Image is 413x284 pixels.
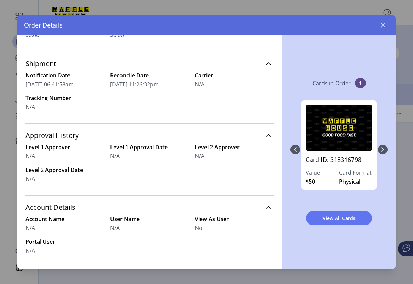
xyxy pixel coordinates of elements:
[25,60,56,67] span: Shipment
[25,238,105,246] label: Portal User
[195,152,204,160] span: N/A
[110,80,159,88] span: [DATE] 11:26:32pm
[25,215,274,263] div: Account Details
[306,105,372,151] img: 318316798
[110,31,124,39] span: $0.00
[195,80,204,88] span: N/A
[110,152,120,160] span: N/A
[110,224,120,232] span: N/A
[313,79,351,87] p: Cards in Order
[25,71,274,119] div: Shipment
[25,143,274,191] div: Approval History
[110,71,189,79] label: Reconcile Date
[25,200,274,215] a: Account Details
[25,166,105,174] label: Level 2 Approval Date
[25,204,75,211] span: Account Details
[25,132,79,139] span: Approval History
[195,215,274,223] label: View As User
[306,177,315,186] span: $50
[300,94,378,206] div: 0
[110,143,189,151] label: Level 1 Approval Date
[195,143,274,151] label: Level 2 Approver
[25,80,74,88] span: [DATE] 06:41:58am
[25,94,105,102] label: Tracking Number
[25,215,105,223] label: Account Name
[110,215,189,223] label: User Name
[25,128,274,143] a: Approval History
[306,168,339,177] label: Value
[25,71,105,79] label: Notification Date
[315,215,363,222] span: View All Cards
[339,168,372,177] label: Card Format
[306,211,372,225] button: View All Cards
[339,177,360,186] span: Physical
[25,143,105,151] label: Level 1 Approver
[195,224,202,232] span: No
[25,56,274,71] a: Shipment
[195,71,274,79] label: Carrier
[306,155,372,168] a: Card ID: 318316798
[25,31,39,39] span: $0.00
[24,21,63,30] span: Order Details
[355,78,366,88] span: 1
